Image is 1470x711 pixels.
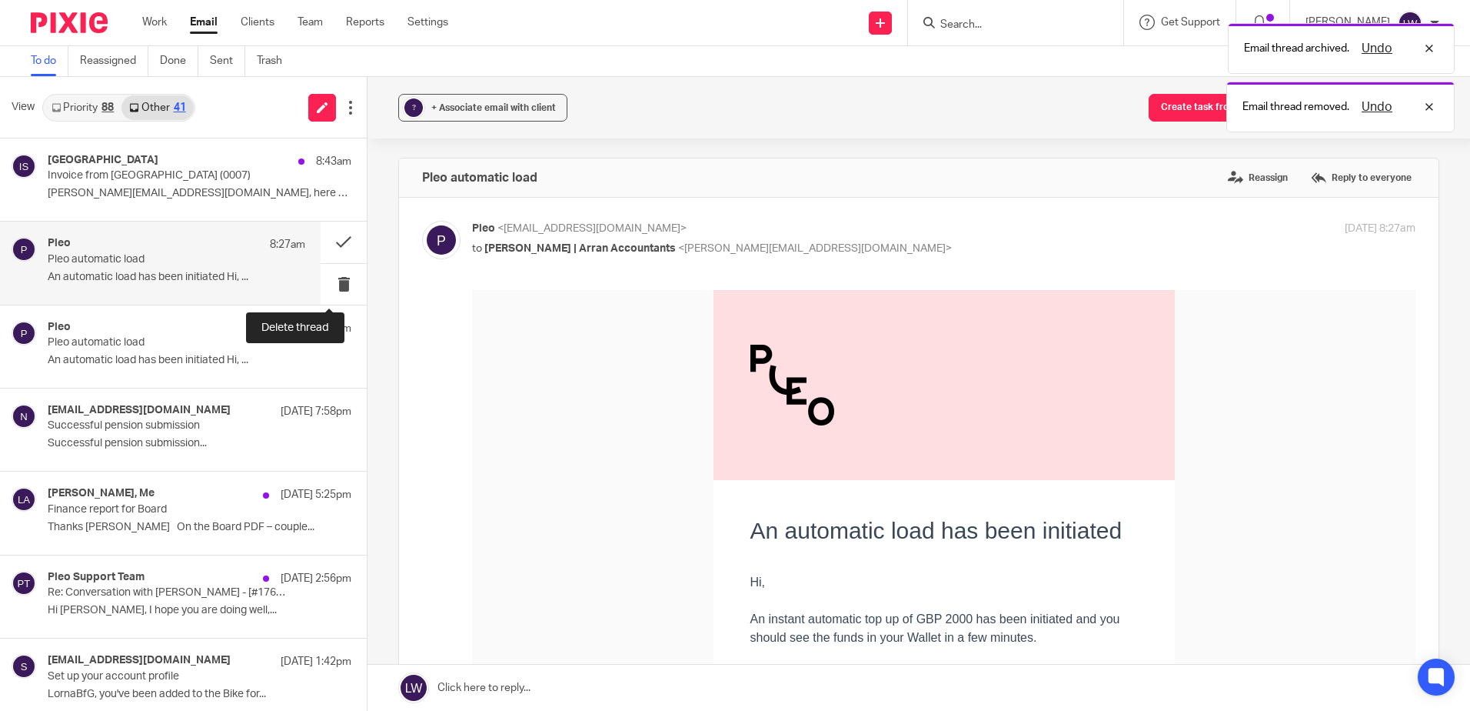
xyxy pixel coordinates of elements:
a: Priority88 [44,95,121,120]
img: instagram-2x.png [322,481,338,496]
img: svg%3E [12,154,36,179]
h4: Pleo [48,237,71,250]
p: Successful pension submission [48,419,291,432]
span: to [472,243,482,254]
button: ? + Associate email with client [398,94,567,122]
p: Thanks [PERSON_NAME] On the Board PDF – couple... [48,521,351,534]
p: [PERSON_NAME][EMAIL_ADDRESS][DOMAIN_NAME], here are your... [48,187,351,200]
p: Re: Conversation with [PERSON_NAME] - [#176002] [48,586,291,599]
a: Settings [407,15,448,30]
label: Reassign [1224,166,1292,189]
img: svg%3E [12,571,36,596]
div: Have a great day! – The Pleo Team [278,376,666,412]
p: Finance report for Board [48,503,291,516]
a: Reassigned [80,46,148,76]
span: Pleo [472,223,495,234]
p: Set up your account profile [48,670,291,683]
p: 8:43am [316,154,351,169]
p: Pleo automatic load [48,336,291,349]
p: [DATE] 1:42pm [281,654,351,669]
a: Team [298,15,323,30]
p: An automatic load has been initiated Hi, ... [48,271,305,284]
p: Email thread archived. [1244,41,1349,56]
span: [PERSON_NAME] | Arran Accountants [484,243,676,254]
a: Email [190,15,218,30]
img: Pixie [31,12,108,33]
p: [DATE] 8:27am [1345,221,1415,237]
a: Clients [241,15,274,30]
h4: Pleo automatic load [422,170,537,185]
button: Undo [1357,39,1397,58]
div: 88 [101,102,114,113]
p: [DATE] 2:56pm [281,571,351,586]
p: Email thread removed. [1242,99,1349,115]
a: Work [142,15,167,30]
img: svg%3E [1398,11,1422,35]
button: Undo [1357,98,1397,116]
p: 8:27am [316,321,351,336]
p: Sent by Pleo Technologies A/S Ravnsborg [STREET_ADDRESS] [278,572,666,602]
img: facebook-2x.png [279,481,294,496]
p: Pleo automatic load [48,253,254,266]
span: View [12,99,35,115]
img: twitter-2x.png [301,481,316,496]
span: <[PERSON_NAME][EMAIL_ADDRESS][DOMAIN_NAME]> [678,243,952,254]
img: svg%3E [12,654,36,679]
img: linkedin-2x.png [344,481,359,496]
p: [DATE] 7:58pm [281,404,351,419]
h4: Pleo [48,321,71,334]
img: svg%3E [12,321,36,345]
h4: [GEOGRAPHIC_DATA] [48,154,158,167]
span: + Associate email with client [431,103,556,112]
a: Trash [257,46,294,76]
p: Invoice from [GEOGRAPHIC_DATA] (0007) [48,169,291,182]
img: svg%3E [422,221,461,259]
img: svg%3E [12,404,36,429]
h4: [EMAIL_ADDRESS][DOMAIN_NAME] [48,404,231,417]
img: svg%3E [12,487,36,512]
div: 41 [174,102,186,113]
h4: [PERSON_NAME], Me [48,487,155,500]
a: Other41 [121,95,193,120]
a: To do [31,46,68,76]
span: <[EMAIL_ADDRESS][DOMAIN_NAME]> [497,223,687,234]
a: Done [160,46,198,76]
p: An automatic load has been initiated Hi, ... [48,354,351,367]
a: Sent [210,46,245,76]
img: svg%3E [12,237,36,262]
h1: An automatic load has been initiated [278,227,666,254]
p: LornaBfG, you've been added to the Bike for... [48,688,351,701]
a: [EMAIL_ADDRESS][DOMAIN_NAME] [286,530,442,541]
div: ? [404,98,423,117]
p: Successful pension submission͏͏͏͏͏͏͏͏͏͏͏͏͏͏... [48,437,351,450]
label: Reply to everyone [1307,166,1415,189]
h4: Pleo Support Team [48,571,145,584]
a: Reports [346,15,384,30]
p: 8:27am [270,237,305,252]
div: Hi, An instant automatic top up of GBP 2000 has been initiated and you should see the funds in yo... [278,283,666,376]
h4: [EMAIL_ADDRESS][DOMAIN_NAME] [48,654,231,667]
p: Need help, have questions or want to provide feedback? Email us anytime at [278,514,666,543]
p: [DATE] 5:25pm [281,487,351,502]
p: Hi [PERSON_NAME], I hope you are doing well,... [48,604,351,617]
